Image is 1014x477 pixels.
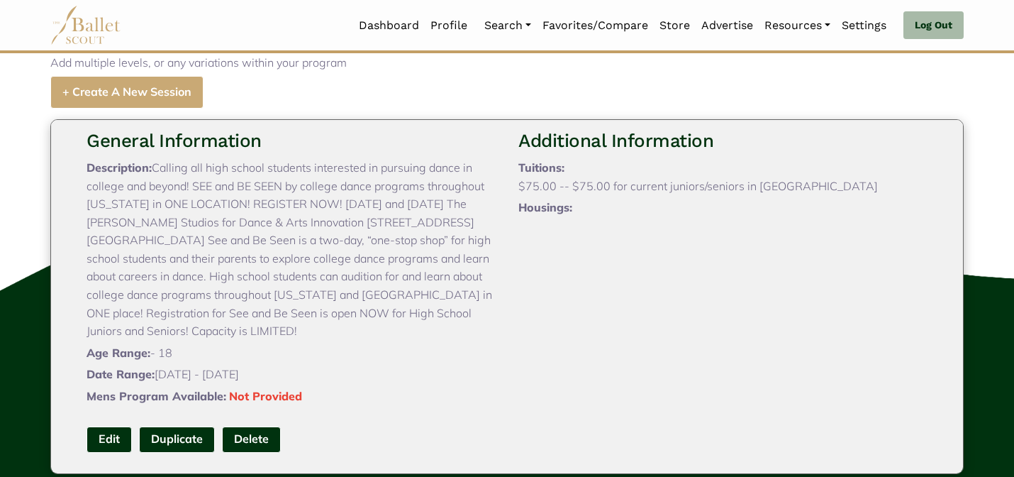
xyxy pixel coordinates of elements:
span: Not Provided [229,389,302,403]
a: Edit [87,427,132,453]
a: Settings [836,11,892,40]
p: Calling all high school students interested in pursuing dance in college and beyond! SEE and BE S... [87,159,496,341]
a: Dashboard [353,11,425,40]
a: Profile [425,11,473,40]
p: - 18 [87,344,496,363]
span: Housings: [518,200,572,214]
a: + Create A New Session [50,76,204,109]
a: Store [654,11,696,40]
p: [DATE] - [DATE] [87,366,496,384]
a: Log Out [903,11,964,40]
p: Add multiple levels, or any variations within your program [50,54,964,72]
p: $75.00 -- $75.00 for current juniors/seniors in [GEOGRAPHIC_DATA] [518,177,927,196]
a: Duplicate [139,427,215,453]
a: Favorites/Compare [537,11,654,40]
span: Description: [87,160,152,175]
h3: Additional Information [518,129,927,153]
a: Resources [759,11,836,40]
span: Mens Program Available: [87,389,226,403]
span: Date Range: [87,367,155,381]
span: Tuitions: [518,160,564,175]
button: Delete [222,427,281,453]
a: Advertise [696,11,759,40]
span: Age Range: [87,346,150,360]
h3: General Information [87,129,496,153]
a: Search [479,11,537,40]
